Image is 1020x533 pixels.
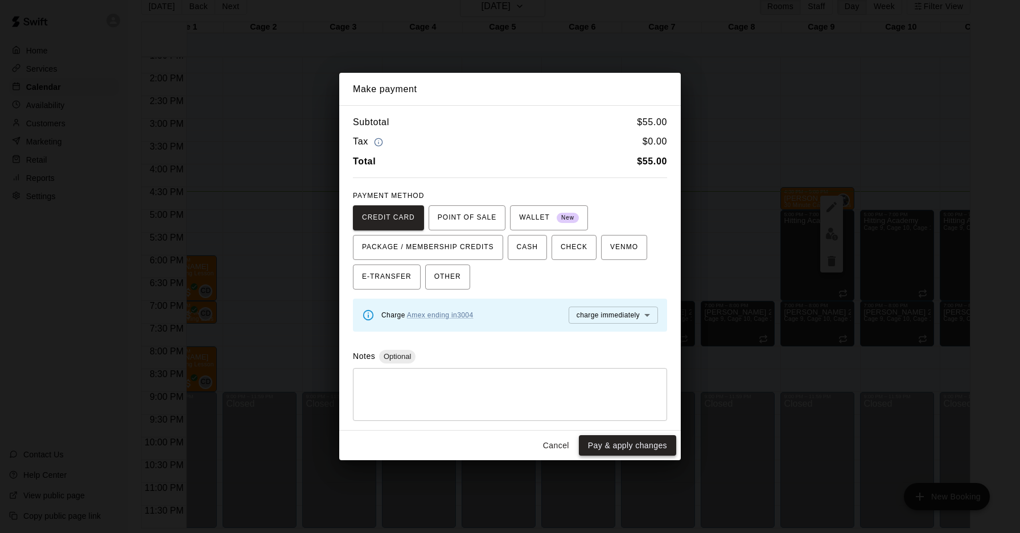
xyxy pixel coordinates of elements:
[353,352,375,361] label: Notes
[601,235,647,260] button: VENMO
[353,134,386,150] h6: Tax
[517,238,538,257] span: CASH
[362,209,415,227] span: CREDIT CARD
[353,205,424,230] button: CREDIT CARD
[557,210,579,226] span: New
[353,265,421,290] button: E-TRANSFER
[637,115,667,130] h6: $ 55.00
[438,209,496,227] span: POINT OF SALE
[552,235,597,260] button: CHECK
[353,192,424,200] span: PAYMENT METHOD
[407,311,474,319] a: Amex ending in 3004
[362,268,412,286] span: E-TRANSFER
[577,311,640,319] span: charge immediately
[510,205,588,230] button: WALLET New
[381,311,473,319] span: Charge
[637,156,667,166] b: $ 55.00
[610,238,638,257] span: VENMO
[339,73,681,106] h2: Make payment
[519,209,579,227] span: WALLET
[429,205,505,230] button: POINT OF SALE
[353,115,389,130] h6: Subtotal
[643,134,667,150] h6: $ 0.00
[508,235,547,260] button: CASH
[362,238,494,257] span: PACKAGE / MEMBERSHIP CREDITS
[353,235,503,260] button: PACKAGE / MEMBERSHIP CREDITS
[579,435,676,456] button: Pay & apply changes
[425,265,470,290] button: OTHER
[379,352,416,361] span: Optional
[434,268,461,286] span: OTHER
[561,238,587,257] span: CHECK
[538,435,574,456] button: Cancel
[353,156,376,166] b: Total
